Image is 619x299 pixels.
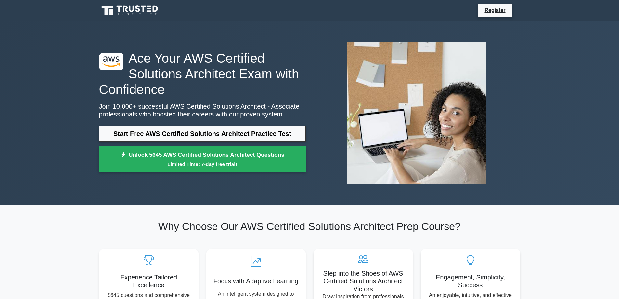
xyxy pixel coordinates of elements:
[99,102,306,118] p: Join 10,000+ successful AWS Certified Solutions Architect - Associate professionals who boosted t...
[99,126,306,142] a: Start Free AWS Certified Solutions Architect Practice Test
[104,273,193,289] h5: Experience Tailored Excellence
[426,273,515,289] h5: Engagement, Simplicity, Success
[319,269,408,293] h5: Step into the Shoes of AWS Certified Solutions Architect Victors
[107,160,298,168] small: Limited Time: 7-day free trial!
[99,50,306,97] h1: Ace Your AWS Certified Solutions Architect Exam with Confidence
[99,220,520,233] h2: Why Choose Our AWS Certified Solutions Architect Prep Course?
[212,277,301,285] h5: Focus with Adaptive Learning
[481,6,509,14] a: Register
[99,146,306,172] a: Unlock 5645 AWS Certified Solutions Architect QuestionsLimited Time: 7-day free trial!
